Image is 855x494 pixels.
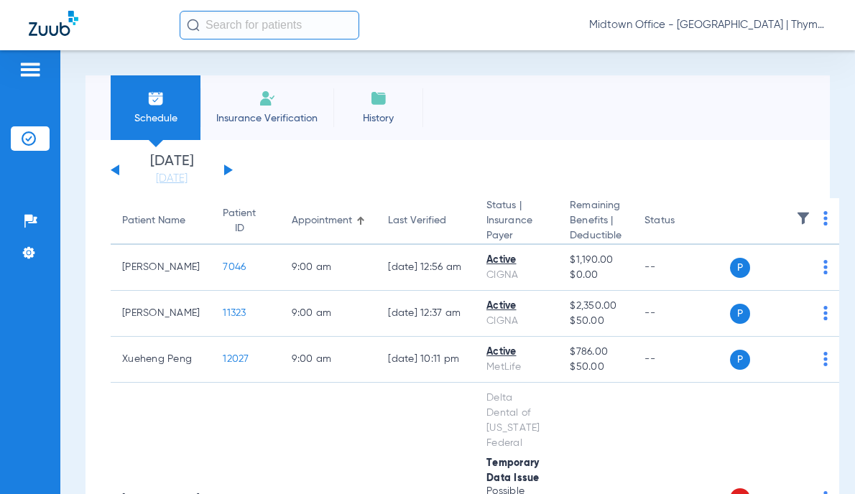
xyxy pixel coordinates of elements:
div: Active [486,253,547,268]
div: Patient Name [122,213,200,228]
img: History [370,90,387,107]
img: filter.svg [796,211,810,225]
div: CIGNA [486,314,547,329]
span: P [730,350,750,370]
div: Last Verified [388,213,446,228]
td: 9:00 AM [280,291,376,337]
div: Appointment [292,213,352,228]
span: Deductible [570,228,621,243]
th: Remaining Benefits | [558,198,633,245]
img: Zuub Logo [29,11,78,36]
li: [DATE] [129,154,215,186]
div: Patient Name [122,213,185,228]
div: Last Verified [388,213,463,228]
td: 9:00 AM [280,337,376,383]
div: Delta Dental of [US_STATE] Federal [486,391,547,451]
span: 7046 [223,262,246,272]
th: Status [633,198,730,245]
input: Search for patients [180,11,359,39]
span: P [730,258,750,278]
img: group-dot-blue.svg [823,211,828,225]
img: Search Icon [187,19,200,32]
td: [DATE] 12:37 AM [376,291,475,337]
span: History [344,111,412,126]
span: $1,190.00 [570,253,621,268]
div: CIGNA [486,268,547,283]
div: Active [486,345,547,360]
div: Appointment [292,213,365,228]
img: hamburger-icon [19,61,42,78]
td: [PERSON_NAME] [111,245,211,291]
img: group-dot-blue.svg [823,352,828,366]
td: [PERSON_NAME] [111,291,211,337]
span: 11323 [223,308,246,318]
span: $0.00 [570,268,621,283]
a: [DATE] [129,172,215,186]
span: $786.00 [570,345,621,360]
span: 12027 [223,354,249,364]
span: Schedule [121,111,190,126]
td: Xueheng Peng [111,337,211,383]
div: Patient ID [223,206,269,236]
img: Manual Insurance Verification [259,90,276,107]
span: Temporary Data Issue [486,458,540,483]
div: MetLife [486,360,547,375]
iframe: Chat Widget [783,425,855,494]
span: Insurance Payer [486,213,547,243]
span: $2,350.00 [570,299,621,314]
div: Patient ID [223,206,256,236]
span: Insurance Verification [211,111,323,126]
span: $50.00 [570,360,621,375]
td: -- [633,337,730,383]
td: [DATE] 12:56 AM [376,245,475,291]
img: group-dot-blue.svg [823,260,828,274]
img: Schedule [147,90,165,107]
span: Midtown Office - [GEOGRAPHIC_DATA] | Thyme Dental Care [589,18,826,32]
td: -- [633,291,730,337]
td: -- [633,245,730,291]
th: Status | [475,198,558,245]
td: 9:00 AM [280,245,376,291]
span: P [730,304,750,324]
td: [DATE] 10:11 PM [376,337,475,383]
span: $50.00 [570,314,621,329]
img: group-dot-blue.svg [823,306,828,320]
div: Active [486,299,547,314]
